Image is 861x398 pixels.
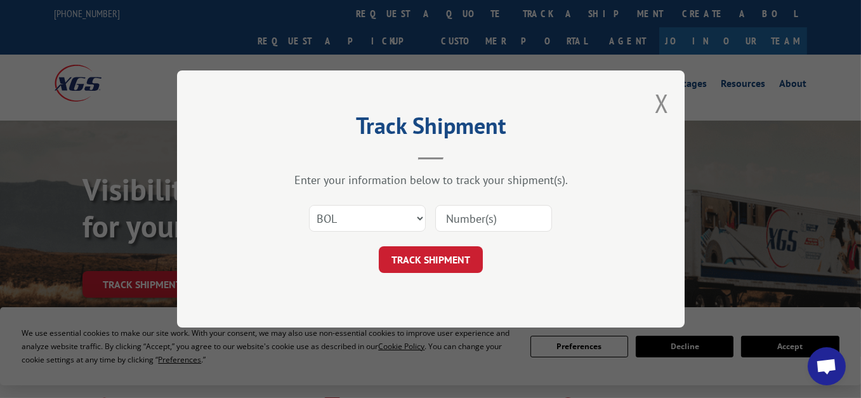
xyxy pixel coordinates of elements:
div: Enter your information below to track your shipment(s). [240,173,621,187]
button: TRACK SHIPMENT [379,246,483,273]
input: Number(s) [435,205,552,232]
button: Close modal [655,86,669,120]
div: Open chat [808,347,846,385]
h2: Track Shipment [240,117,621,141]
